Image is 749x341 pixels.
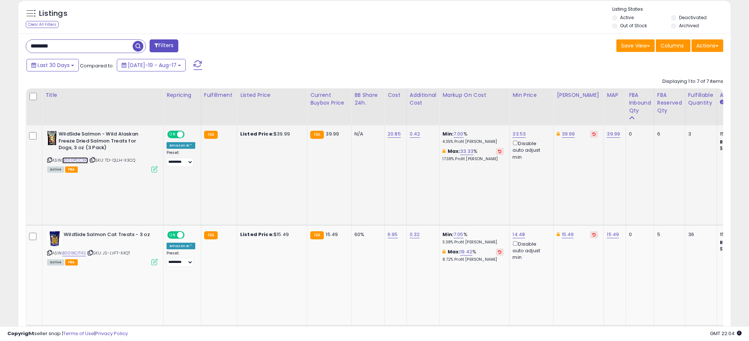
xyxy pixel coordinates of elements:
div: Current Buybox Price [310,91,348,107]
a: Terms of Use [63,330,94,337]
p: 4.35% Profit [PERSON_NAME] [442,139,504,144]
div: 0 [629,231,648,238]
div: 0 [629,131,648,137]
span: 15.49 [326,231,338,238]
span: 2025-09-17 22:04 GMT [710,330,742,337]
div: % [442,131,504,144]
div: 5 [657,231,679,238]
div: FBA inbound Qty [629,91,651,115]
div: Cost [388,91,403,99]
a: 15.49 [607,231,619,238]
a: B0018CIT4S [62,250,86,256]
small: FBA [204,231,218,239]
b: Listed Price: [240,231,274,238]
div: Fulfillable Quantity [688,91,714,107]
span: | SKU: JS-LVFT-XXQT [87,250,130,256]
p: 3.38% Profit [PERSON_NAME] [442,240,504,245]
p: Listing States: [612,6,731,13]
div: Amazon AI * [167,243,195,249]
button: Last 30 Days [27,59,79,71]
small: FBA [204,131,218,139]
div: 6 [657,131,679,137]
b: WildSide Salmon Cat Treats - 3 oz [64,231,153,240]
a: Privacy Policy [95,330,128,337]
div: BB Share 24h. [354,91,381,107]
div: Title [45,91,160,99]
div: Listed Price [240,91,304,99]
a: 0.32 [410,231,420,238]
span: ON [168,131,177,138]
b: Min: [442,130,454,137]
button: Actions [692,39,723,52]
button: Filters [150,39,178,52]
span: Compared to: [80,62,114,69]
a: 19.42 [460,248,472,256]
img: 51ChQmLnktL._SL40_.jpg [47,131,57,145]
span: FBA [65,166,78,173]
div: Preset: [167,251,195,267]
p: 8.72% Profit [PERSON_NAME] [442,257,504,262]
span: All listings currently available for purchase on Amazon [47,259,64,266]
div: Min Price [512,91,550,99]
b: Min: [442,231,454,238]
div: $39.99 [240,131,301,137]
div: 3 [688,131,711,137]
a: 14.48 [512,231,525,238]
div: 60% [354,231,379,238]
small: Amazon Fees. [720,99,724,106]
div: MAP [607,91,623,99]
img: 51pT9UvSLVL._SL40_.jpg [47,231,62,246]
div: Fulfillment [204,91,234,99]
a: 33.33 [460,148,473,155]
a: 33.53 [512,130,526,138]
a: 7.05 [454,231,463,238]
span: OFF [183,131,195,138]
a: 0.42 [410,130,420,138]
a: 39.99 [607,130,620,138]
div: FBA Reserved Qty [657,91,682,115]
a: 15.49 [562,231,574,238]
a: 20.85 [388,130,401,138]
span: OFF [183,232,195,238]
div: Markup on Cost [442,91,506,99]
div: [PERSON_NAME] [557,91,601,99]
span: | SKU: TD-QLLH-X3CQ [89,157,135,163]
span: [DATE]-19 - Aug-17 [128,61,176,69]
div: Displaying 1 to 7 of 7 items [662,78,723,85]
a: B000PCC3KI [62,157,88,164]
span: 39.99 [326,130,339,137]
div: 36 [688,231,711,238]
div: Clear All Filters [26,21,59,28]
label: Active [620,14,634,21]
a: 7.00 [454,130,463,138]
b: Max: [448,248,461,255]
label: Deactivated [679,14,707,21]
div: ASIN: [47,131,158,172]
small: FBA [310,231,324,239]
span: Columns [661,42,684,49]
div: ASIN: [47,231,158,265]
div: Amazon AI * [167,142,195,149]
small: FBA [310,131,324,139]
div: % [442,249,504,262]
span: FBA [65,259,78,266]
label: Archived [679,22,699,29]
label: Out of Stock [620,22,647,29]
div: Disable auto adjust min [512,139,548,161]
div: % [442,231,504,245]
p: 17.38% Profit [PERSON_NAME] [442,157,504,162]
h5: Listings [39,8,67,19]
button: Columns [656,39,690,52]
span: Last 30 Days [38,61,70,69]
div: Disable auto adjust min [512,240,548,261]
div: $15.49 [240,231,301,238]
div: Additional Cost [410,91,437,107]
a: 39.99 [562,130,575,138]
div: Preset: [167,150,195,167]
b: Max: [448,148,461,155]
a: 6.95 [388,231,398,238]
div: seller snap | | [7,330,128,337]
span: ON [168,232,177,238]
b: Listed Price: [240,130,274,137]
b: WildSide Salmon - Wild Alaskan Freeze Dried Salmon Treats for Dogs, 3 oz (3 Pack) [59,131,148,153]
